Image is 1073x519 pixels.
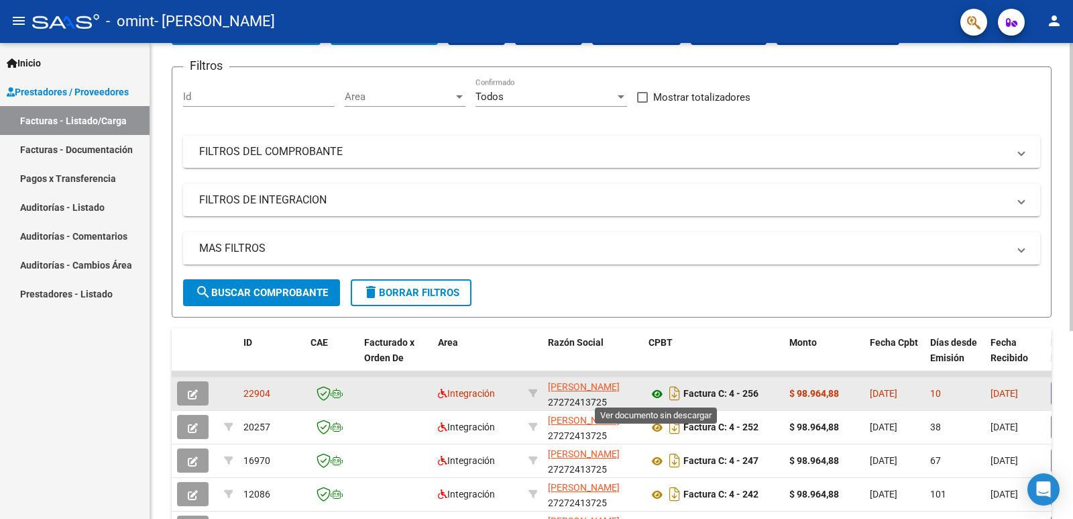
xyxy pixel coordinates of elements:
div: 27272413725 [548,413,638,441]
span: Integración [438,489,495,500]
span: Mostrar totalizadores [653,89,750,105]
span: [PERSON_NAME] [548,381,620,392]
datatable-header-cell: Razón Social [543,328,643,387]
strong: Factura C: 4 - 242 [683,489,758,500]
span: ID [243,337,252,348]
mat-panel-title: FILTROS DE INTEGRACION [199,193,1008,207]
span: Inicio [7,56,41,70]
span: Monto [789,337,817,348]
span: 38 [930,422,941,432]
span: [DATE] [870,422,897,432]
span: 16970 [243,455,270,466]
span: 22904 [243,388,270,399]
strong: Factura C: 4 - 256 [683,389,758,399]
span: Borrar Filtros [363,287,459,299]
strong: Factura C: 4 - 247 [683,456,758,467]
span: [DATE] [991,388,1018,399]
strong: Factura C: 4 - 252 [683,422,758,433]
mat-expansion-panel-header: FILTROS DE INTEGRACION [183,184,1040,216]
strong: $ 98.964,88 [789,388,839,399]
span: Fecha Recibido [991,337,1028,363]
span: Facturado x Orden De [364,337,414,363]
i: Descargar documento [666,483,683,505]
span: [PERSON_NAME] [548,449,620,459]
span: Integración [438,422,495,432]
span: [DATE] [991,489,1018,500]
datatable-header-cell: Monto [784,328,864,387]
mat-icon: person [1046,13,1062,29]
datatable-header-cell: Area [433,328,523,387]
span: [DATE] [870,388,897,399]
div: Open Intercom Messenger [1027,473,1060,506]
span: 10 [930,388,941,399]
button: Buscar Comprobante [183,279,340,306]
i: Descargar documento [666,383,683,404]
mat-icon: delete [363,284,379,300]
span: Días desde Emisión [930,337,977,363]
mat-panel-title: MAS FILTROS [199,241,1008,256]
strong: $ 98.964,88 [789,455,839,466]
div: 27272413725 [548,379,638,408]
span: 12086 [243,489,270,500]
span: Area [345,91,453,103]
span: - [PERSON_NAME] [154,7,275,36]
datatable-header-cell: Fecha Cpbt [864,328,925,387]
button: Borrar Filtros [351,279,471,306]
span: Prestadores / Proveedores [7,85,129,99]
i: Descargar documento [666,450,683,471]
span: Fecha Cpbt [870,337,918,348]
span: - omint [106,7,154,36]
div: 27272413725 [548,480,638,508]
span: Buscar Comprobante [195,287,328,299]
span: 20257 [243,422,270,432]
span: CAE [310,337,328,348]
mat-expansion-panel-header: FILTROS DEL COMPROBANTE [183,136,1040,168]
datatable-header-cell: Fecha Recibido [985,328,1046,387]
mat-expansion-panel-header: MAS FILTROS [183,232,1040,265]
datatable-header-cell: Días desde Emisión [925,328,985,387]
datatable-header-cell: Facturado x Orden De [359,328,433,387]
strong: $ 98.964,88 [789,422,839,432]
mat-icon: menu [11,13,27,29]
span: [DATE] [870,489,897,500]
datatable-header-cell: CAE [305,328,359,387]
span: [PERSON_NAME] [548,415,620,426]
span: [DATE] [870,455,897,466]
span: 101 [930,489,946,500]
span: 67 [930,455,941,466]
span: [PERSON_NAME] [548,482,620,493]
span: Razón Social [548,337,604,348]
i: Descargar documento [666,416,683,438]
h3: Filtros [183,56,229,75]
strong: $ 98.964,88 [789,489,839,500]
datatable-header-cell: ID [238,328,305,387]
mat-panel-title: FILTROS DEL COMPROBANTE [199,144,1008,159]
span: Integración [438,455,495,466]
span: [DATE] [991,455,1018,466]
mat-icon: search [195,284,211,300]
datatable-header-cell: CPBT [643,328,784,387]
span: Todos [475,91,504,103]
span: [DATE] [991,422,1018,432]
span: CPBT [648,337,673,348]
span: Integración [438,388,495,399]
div: 27272413725 [548,446,638,475]
span: Area [438,337,458,348]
